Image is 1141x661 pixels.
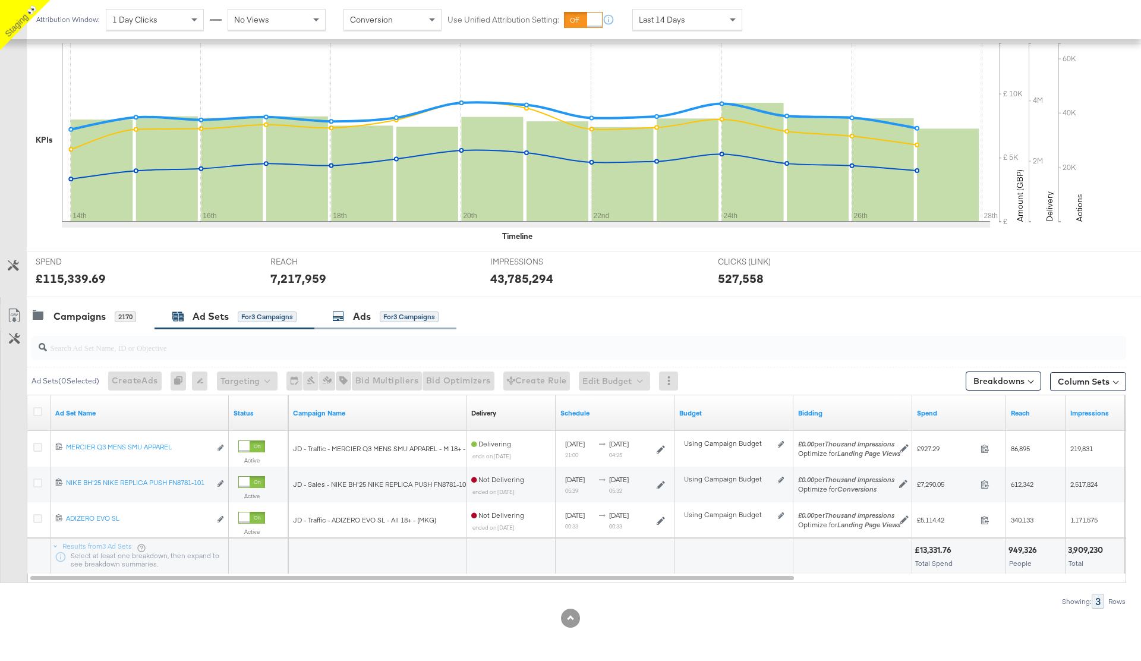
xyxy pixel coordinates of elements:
span: 1 Day Clicks [112,14,157,25]
span: No Views [234,14,269,25]
a: Shows the current state of your Ad Set. [234,408,283,418]
div: 3,909,230 [1068,544,1107,556]
label: Use Unified Attribution Setting: [447,14,559,26]
em: Thousand Impressions [825,439,894,448]
div: Using Campaign Budget [684,474,775,484]
a: Shows the current budget of Ad Set. [679,408,789,418]
label: Active [238,492,265,500]
span: £927.29 [917,444,976,453]
span: per [798,475,894,484]
div: for 3 Campaigns [380,311,439,322]
sub: 05:39 [565,487,578,494]
label: Active [238,457,265,464]
span: £7,290.05 [917,480,976,489]
div: for 3 Campaigns [238,311,297,322]
div: MERCIER Q3 MENS SMU APPAREL [66,442,210,452]
span: 1,171,575 [1070,515,1098,524]
span: JD - Sales - NIKE BH'25 NIKE REPLICA PUSH FN8781-101 - All 18+ - (MKG) [293,480,521,489]
div: 2170 [115,311,136,322]
em: £0.00 [798,475,814,484]
em: Thousand Impressions [825,511,894,520]
text: Actions [1074,194,1085,222]
text: Delivery [1044,191,1055,222]
em: Landing Page Views [837,449,900,458]
sub: 00:33 [565,522,578,530]
sub: 04:25 [609,451,622,458]
span: 340,133 [1011,515,1033,524]
span: People [1009,559,1032,568]
a: MERCIER Q3 MENS SMU APPAREL [66,442,210,455]
div: Using Campaign Budget [684,510,775,520]
span: 2,517,824 [1070,480,1098,489]
div: £115,339.69 [36,270,106,287]
div: Ad Sets [193,310,229,323]
button: Column Sets [1050,372,1126,391]
span: 612,342 [1011,480,1033,489]
span: per [798,439,894,448]
sub: ended on [DATE] [472,524,515,531]
em: Thousand Impressions [825,475,894,484]
span: Total Spend [915,559,953,568]
div: 949,326 [1008,544,1041,556]
div: £13,331.76 [915,544,955,556]
div: Optimize for [798,484,894,494]
em: Landing Page Views [837,520,900,529]
div: Using Campaign Budget [684,439,775,448]
span: [DATE] [565,475,585,484]
em: Conversions [837,484,877,493]
span: Not Delivering [471,475,524,484]
div: Timeline [502,231,532,242]
a: ADIZERO EVO SL [66,514,210,526]
span: 86,895 [1011,444,1030,453]
a: Shows your bid and optimisation settings for this Ad Set. [798,408,907,418]
div: NIKE BH'25 NIKE REPLICA PUSH FN8781-101 [66,478,210,487]
span: IMPRESSIONS [490,256,579,267]
div: Optimize for [798,520,900,530]
div: ADIZERO EVO SL [66,514,210,523]
span: Not Delivering [471,511,524,520]
span: Conversion [350,14,393,25]
span: [DATE] [609,475,629,484]
div: 0 [171,372,192,391]
span: Delivering [471,439,511,448]
span: REACH [270,256,360,267]
span: per [798,511,894,520]
a: Your Ad Set name. [55,408,224,418]
sub: 00:33 [609,522,622,530]
div: 3 [1092,594,1104,609]
div: Delivery [471,408,496,418]
a: The total amount spent to date. [917,408,1001,418]
text: Amount (GBP) [1014,169,1025,222]
sub: ended on [DATE] [472,488,515,495]
span: CLICKS (LINK) [718,256,807,267]
em: £0.00 [798,511,814,520]
span: JD - Traffic - MERCIER Q3 MENS SMU APPAREL - M 18+ - (MKG) [293,444,486,453]
label: Active [238,528,265,536]
span: [DATE] [565,511,585,520]
span: [DATE] [565,439,585,448]
input: Search Ad Set Name, ID or Objective [47,331,1026,354]
em: £0.00 [798,439,814,448]
a: Your campaign name. [293,408,462,418]
a: Shows when your Ad Set is scheduled to deliver. [560,408,670,418]
div: Showing: [1061,597,1092,606]
span: 219,831 [1070,444,1093,453]
a: The number of times your ad was served. On mobile apps an ad is counted as served the first time ... [1070,408,1120,418]
a: The number of people your ad was served to. [1011,408,1061,418]
div: 527,558 [718,270,764,287]
div: KPIs [36,134,53,146]
span: [DATE] [609,439,629,448]
a: NIKE BH'25 NIKE REPLICA PUSH FN8781-101 [66,478,210,490]
a: Reflects the ability of your Ad Set to achieve delivery based on ad states, schedule and budget. [471,408,496,418]
div: Optimize for [798,449,900,458]
sub: 05:32 [609,487,622,494]
div: 43,785,294 [490,270,553,287]
span: [DATE] [609,511,629,520]
button: Breakdowns [966,372,1041,391]
div: Ad Sets ( 0 Selected) [31,376,99,386]
span: £5,114.42 [917,515,976,524]
span: JD - Traffic - ADIZERO EVO SL - All 18+ - (MKG) [293,515,436,524]
sub: ends on [DATE] [472,452,511,459]
span: Total [1068,559,1083,568]
span: SPEND [36,256,125,267]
